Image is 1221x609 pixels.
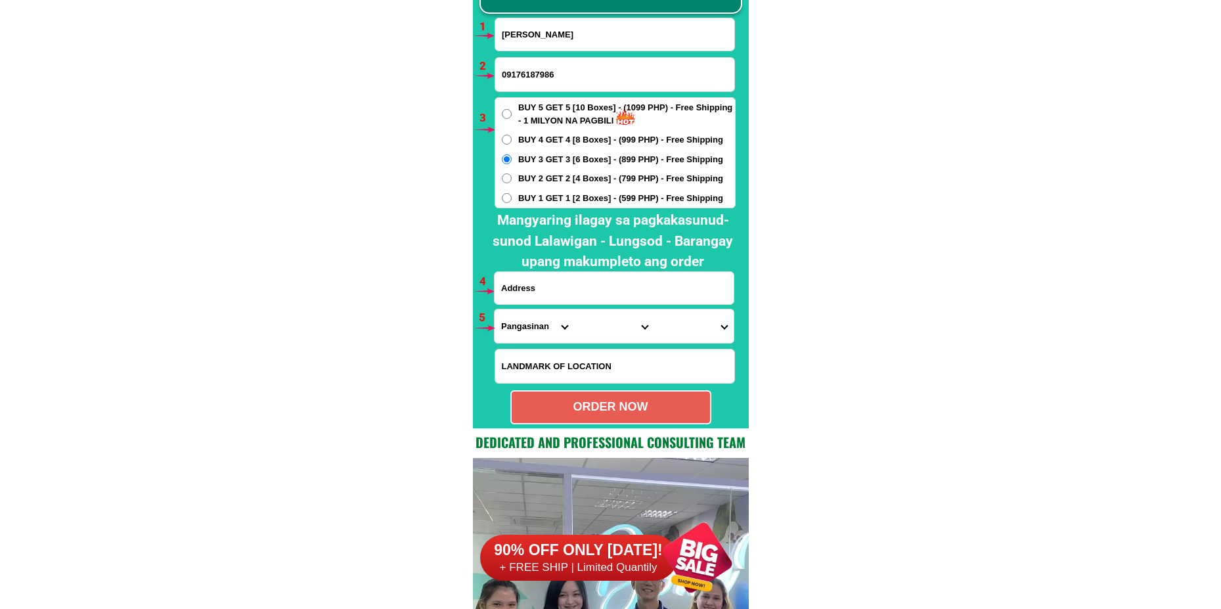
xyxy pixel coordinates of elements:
[502,193,512,203] input: BUY 1 GET 1 [2 Boxes] - (599 PHP) - Free Shipping
[483,210,742,273] h2: Mangyaring ilagay sa pagkakasunud-sunod Lalawigan - Lungsod - Barangay upang makumpleto ang order
[654,309,734,343] select: Select commune
[512,398,710,416] div: ORDER NOW
[518,172,723,185] span: BUY 2 GET 2 [4 Boxes] - (799 PHP) - Free Shipping
[495,350,734,383] input: Input LANDMARKOFLOCATION
[473,432,749,452] h2: Dedicated and professional consulting team
[480,560,677,575] h6: + FREE SHIP | Limited Quantily
[479,58,495,75] h6: 2
[574,309,654,343] select: Select district
[495,18,734,51] input: Input full_name
[502,154,512,164] input: BUY 3 GET 3 [6 Boxes] - (899 PHP) - Free Shipping
[479,273,495,290] h6: 4
[502,173,512,183] input: BUY 2 GET 2 [4 Boxes] - (799 PHP) - Free Shipping
[495,309,574,343] select: Select province
[479,110,495,127] h6: 3
[479,18,495,35] h6: 1
[480,541,677,560] h6: 90% OFF ONLY [DATE]!
[495,58,734,91] input: Input phone_number
[518,133,723,147] span: BUY 4 GET 4 [8 Boxes] - (999 PHP) - Free Shipping
[518,101,735,127] span: BUY 5 GET 5 [10 Boxes] - (1099 PHP) - Free Shipping - 1 MILYON NA PAGBILI
[502,135,512,145] input: BUY 4 GET 4 [8 Boxes] - (999 PHP) - Free Shipping
[502,109,512,119] input: BUY 5 GET 5 [10 Boxes] - (1099 PHP) - Free Shipping - 1 MILYON NA PAGBILI
[479,309,494,327] h6: 5
[518,192,723,205] span: BUY 1 GET 1 [2 Boxes] - (599 PHP) - Free Shipping
[518,153,723,166] span: BUY 3 GET 3 [6 Boxes] - (899 PHP) - Free Shipping
[495,272,734,304] input: Input address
